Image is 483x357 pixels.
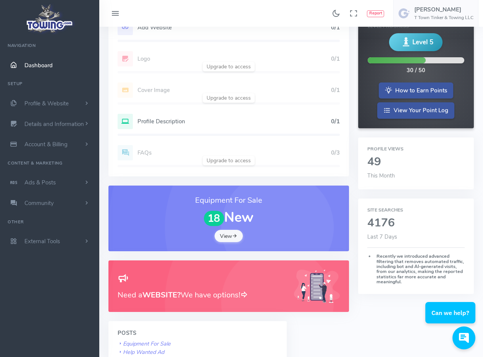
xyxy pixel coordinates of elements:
h3: Need a We have options! [118,289,285,301]
h1: New [118,210,340,226]
span: Details and Information [24,120,84,128]
b: WEBSITE? [142,290,181,300]
button: Report [367,10,384,17]
a: How to Earn Points [379,82,453,99]
span: Profile & Website [24,100,69,107]
span: Account & Billing [24,141,68,148]
span: Dashboard [24,61,53,69]
img: Generic placeholder image [294,270,340,303]
span: 18 [204,211,225,226]
span: External Tools [24,237,60,245]
h3: Equipment For Sale [118,195,340,206]
img: user-image [398,7,410,19]
h2: 4176 [367,217,465,229]
h5: 0/1 [331,118,340,124]
img: logo [24,2,76,35]
h6: Recently we introduced advanced filtering that removes automated traffic, including bot and AI-ge... [367,254,465,285]
h4: Posts [118,330,278,336]
h5: 0/1 [331,24,340,31]
a: View Your Point Log [377,102,454,119]
h5: Add Website [137,24,331,31]
span: Community [24,199,54,207]
span: Level 5 [412,37,433,47]
iframe: Conversations [420,281,483,357]
h2: 49 [367,156,465,168]
span: Last 7 Days [367,233,397,241]
a: View [215,230,243,242]
span: This Month [367,172,395,179]
span: Ads & Posts [24,179,56,186]
h5: [PERSON_NAME] [414,6,473,13]
h6: Level Progress [368,24,464,29]
h6: Site Searches [367,208,465,213]
a: Equipment For Sale [118,340,171,347]
a: Help Wanted Ad [118,348,164,356]
h6: T Town Tinker & Towing LLC [414,15,473,20]
h5: Profile Description [137,118,331,124]
h6: Profile Views [367,147,465,152]
div: 30 / 50 [407,66,425,75]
